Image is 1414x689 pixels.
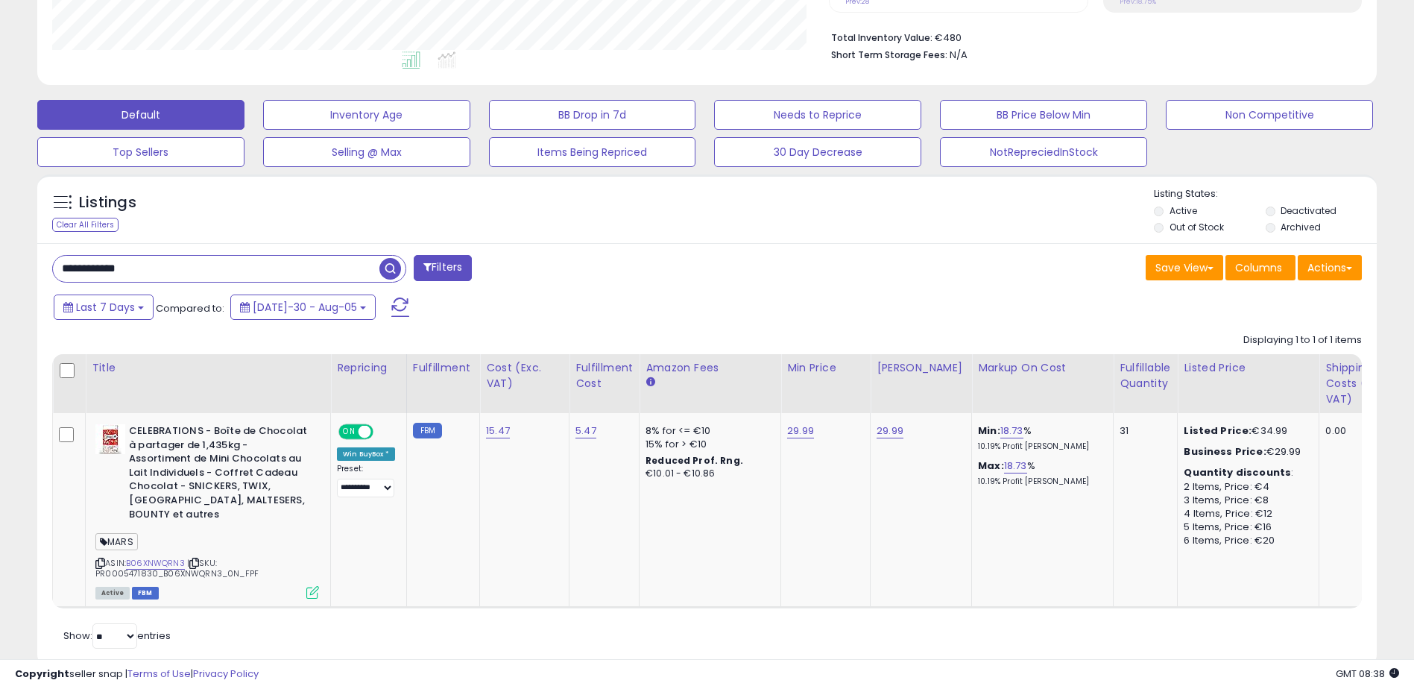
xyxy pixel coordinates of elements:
th: The percentage added to the cost of goods (COGS) that forms the calculator for Min & Max prices. [972,354,1114,413]
div: 8% for <= €10 [646,424,769,438]
div: % [978,459,1102,487]
span: N/A [950,48,968,62]
button: NotRepreciedInStock [940,137,1147,167]
button: Filters [414,255,472,281]
a: Terms of Use [127,667,191,681]
button: Items Being Repriced [489,137,696,167]
div: 15% for > €10 [646,438,769,451]
div: : [1184,466,1307,479]
span: Show: entries [63,629,171,643]
div: Fulfillment [413,360,473,376]
div: Fulfillable Quantity [1120,360,1171,391]
img: 41fty7rtpKL._SL40_.jpg [95,424,125,454]
label: Active [1170,204,1197,217]
div: 3 Items, Price: €8 [1184,494,1307,507]
button: [DATE]-30 - Aug-05 [230,295,376,320]
a: 18.73 [1004,459,1027,474]
div: Cost (Exc. VAT) [486,360,563,391]
button: Last 7 Days [54,295,154,320]
a: 18.73 [1000,424,1023,438]
b: Business Price: [1184,444,1266,459]
a: B06XNWQRN3 [126,557,185,570]
a: 15.47 [486,424,510,438]
button: Non Competitive [1166,100,1373,130]
span: Columns [1235,260,1282,275]
div: Amazon Fees [646,360,774,376]
div: 4 Items, Price: €12 [1184,507,1307,520]
button: Top Sellers [37,137,244,167]
span: MARS [95,533,138,550]
small: FBM [413,423,442,438]
div: Title [92,360,324,376]
button: Inventory Age [263,100,470,130]
button: BB Drop in 7d [489,100,696,130]
div: Min Price [787,360,864,376]
button: Needs to Reprice [714,100,921,130]
span: Compared to: [156,301,224,315]
span: All listings currently available for purchase on Amazon [95,587,130,600]
b: Min: [978,424,1000,438]
div: % [978,424,1102,452]
div: 31 [1120,424,1166,438]
b: Total Inventory Value: [831,31,932,44]
button: Columns [1225,255,1295,280]
b: Max: [978,459,1004,473]
div: Fulfillment Cost [575,360,633,391]
div: Listed Price [1184,360,1313,376]
button: 30 Day Decrease [714,137,921,167]
div: Clear All Filters [52,218,119,232]
button: Actions [1298,255,1362,280]
p: 10.19% Profit [PERSON_NAME] [978,476,1102,487]
span: [DATE]-30 - Aug-05 [253,300,357,315]
b: Short Term Storage Fees: [831,48,947,61]
div: 0.00 [1325,424,1397,438]
div: €29.99 [1184,445,1307,459]
span: ON [340,426,359,438]
div: [PERSON_NAME] [877,360,965,376]
h5: Listings [79,192,136,213]
p: Listing States: [1154,187,1377,201]
span: | SKU: PR0005471830_B06XNWQRN3_0N_FPF [95,557,259,579]
span: 2025-08-13 08:38 GMT [1336,667,1399,681]
div: 5 Items, Price: €16 [1184,520,1307,534]
b: Listed Price: [1184,424,1252,438]
button: Default [37,100,244,130]
div: seller snap | | [15,667,259,682]
label: Archived [1281,221,1321,233]
div: €34.99 [1184,424,1307,438]
button: Selling @ Max [263,137,470,167]
p: 10.19% Profit [PERSON_NAME] [978,441,1102,452]
strong: Copyright [15,667,69,681]
div: Markup on Cost [978,360,1107,376]
div: Repricing [337,360,400,376]
div: Displaying 1 to 1 of 1 items [1243,333,1362,347]
div: 2 Items, Price: €4 [1184,480,1307,494]
div: Win BuyBox * [337,447,395,461]
a: 29.99 [787,424,814,438]
div: 6 Items, Price: €20 [1184,534,1307,547]
a: 5.47 [575,424,596,438]
small: Amazon Fees. [646,376,654,389]
span: OFF [371,426,395,438]
li: €480 [831,28,1351,45]
div: Preset: [337,464,395,497]
div: €10.01 - €10.86 [646,468,769,480]
div: Shipping Costs (Exc. VAT) [1325,360,1402,407]
span: Last 7 Days [76,300,135,315]
label: Deactivated [1281,204,1336,217]
b: Reduced Prof. Rng. [646,454,743,467]
span: FBM [132,587,159,600]
a: Privacy Policy [193,667,259,681]
b: CELEBRATIONS - Boîte de Chocolat à partager de 1,435kg - Assortiment de Mini Chocolats au Lait In... [129,424,310,525]
div: ASIN: [95,424,319,597]
label: Out of Stock [1170,221,1224,233]
b: Quantity discounts [1184,465,1291,479]
button: Save View [1146,255,1223,280]
button: BB Price Below Min [940,100,1147,130]
a: 29.99 [877,424,903,438]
